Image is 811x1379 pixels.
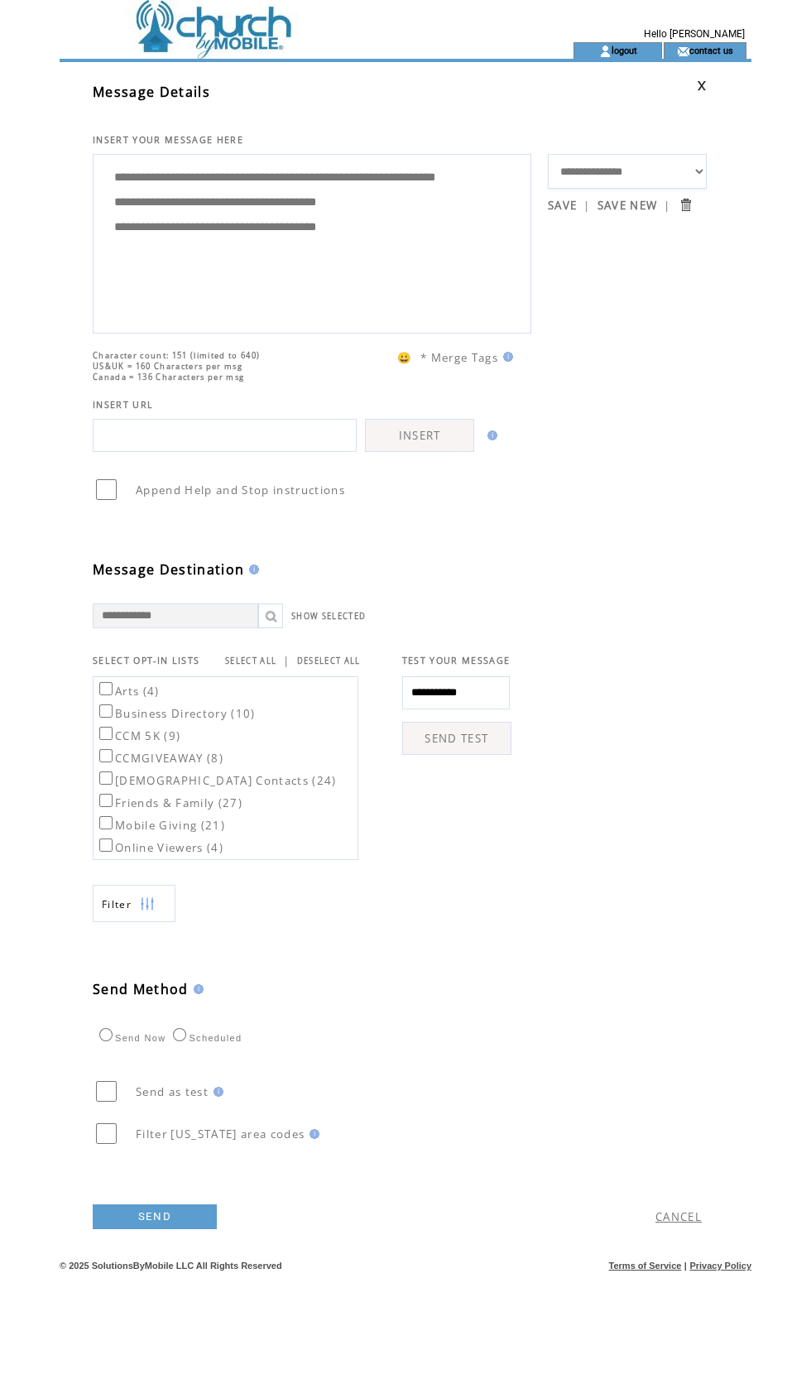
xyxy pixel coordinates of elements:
[291,611,366,622] a: SHOW SELECTED
[93,350,260,361] span: Character count: 151 (limited to 640)
[102,897,132,911] span: Show filters
[96,840,223,855] label: Online Viewers (4)
[99,838,113,852] input: Online Viewers (4)
[689,45,733,55] a: contact us
[99,727,113,740] input: CCM 5K (9)
[99,682,113,695] input: Arts (4)
[305,1129,319,1139] img: help.gif
[420,350,498,365] span: * Merge Tags
[209,1087,223,1097] img: help.gif
[678,197,693,213] input: Submit
[99,771,113,785] input: [DEMOGRAPHIC_DATA] Contacts (24)
[93,655,199,666] span: SELECT OPT-IN LISTS
[99,816,113,829] input: Mobile Giving (21)
[664,198,670,213] span: |
[173,1028,186,1041] input: Scheduled
[482,430,497,440] img: help.gif
[140,886,155,923] img: filters.png
[99,704,113,718] input: Business Directory (10)
[93,1204,217,1229] a: SEND
[169,1033,242,1043] label: Scheduled
[136,483,345,497] span: Append Help and Stop instructions
[93,83,210,101] span: Message Details
[96,751,223,766] label: CCMGIVEAWAY (8)
[244,565,259,574] img: help.gif
[402,722,511,755] a: SEND TEST
[689,1261,751,1271] a: Privacy Policy
[597,198,658,213] a: SAVE NEW
[225,656,276,666] a: SELECT ALL
[96,795,242,810] label: Friends & Family (27)
[96,728,180,743] label: CCM 5K (9)
[189,984,204,994] img: help.gif
[684,1261,687,1271] span: |
[96,818,225,833] label: Mobile Giving (21)
[599,45,612,58] img: account_icon.gif
[99,1028,113,1041] input: Send Now
[93,885,175,922] a: Filter
[93,560,244,579] span: Message Destination
[136,1127,305,1141] span: Filter [US_STATE] area codes
[93,361,242,372] span: US&UK = 160 Characters per msg
[60,1261,282,1271] span: © 2025 SolutionsByMobile LLC All Rights Reserved
[655,1209,702,1224] a: CANCEL
[677,45,689,58] img: contact_us_icon.gif
[548,198,577,213] a: SAVE
[136,1084,209,1099] span: Send as test
[297,656,361,666] a: DESELECT ALL
[644,28,745,40] span: Hello [PERSON_NAME]
[498,352,513,362] img: help.gif
[93,399,153,411] span: INSERT URL
[96,706,256,721] label: Business Directory (10)
[95,1033,166,1043] label: Send Now
[93,372,244,382] span: Canada = 136 Characters per msg
[612,45,637,55] a: logout
[93,980,189,998] span: Send Method
[283,653,290,668] span: |
[96,684,160,699] label: Arts (4)
[365,419,474,452] a: INSERT
[583,198,590,213] span: |
[397,350,412,365] span: 😀
[99,749,113,762] input: CCMGIVEAWAY (8)
[99,794,113,807] input: Friends & Family (27)
[93,134,243,146] span: INSERT YOUR MESSAGE HERE
[609,1261,682,1271] a: Terms of Service
[402,655,511,666] span: TEST YOUR MESSAGE
[96,773,337,788] label: [DEMOGRAPHIC_DATA] Contacts (24)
